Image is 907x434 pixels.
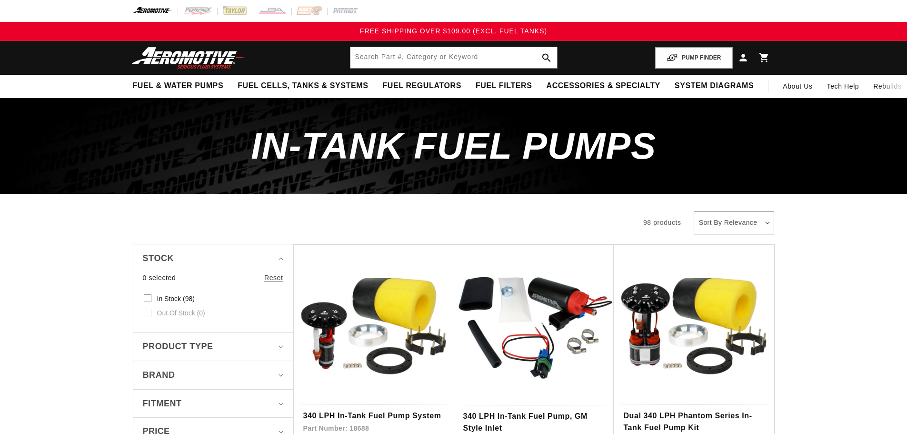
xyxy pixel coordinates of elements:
[476,81,532,91] span: Fuel Filters
[783,82,812,90] span: About Us
[143,397,182,411] span: Fitment
[547,81,660,91] span: Accessories & Specialty
[873,81,901,91] span: Rebuilds
[675,81,754,91] span: System Diagrams
[820,75,867,98] summary: Tech Help
[157,309,205,317] span: Out of stock (0)
[143,368,175,382] span: Brand
[143,273,176,283] span: 0 selected
[468,75,539,97] summary: Fuel Filters
[375,75,468,97] summary: Fuel Regulators
[643,219,681,226] span: 98 products
[360,27,547,35] span: FREE SHIPPING OVER $109.00 (EXCL. FUEL TANKS)
[350,47,557,68] input: Search by Part Number, Category or Keyword
[251,125,656,167] span: In-Tank Fuel Pumps
[133,81,224,91] span: Fuel & Water Pumps
[143,361,283,389] summary: Brand (0 selected)
[143,390,283,418] summary: Fitment (0 selected)
[143,340,213,353] span: Product type
[126,75,231,97] summary: Fuel & Water Pumps
[264,273,283,283] a: Reset
[157,294,195,303] span: In stock (98)
[238,81,368,91] span: Fuel Cells, Tanks & Systems
[668,75,761,97] summary: System Diagrams
[536,47,557,68] button: search button
[303,410,444,422] a: 340 LPH In-Tank Fuel Pump System
[129,47,248,69] img: Aeromotive
[623,410,764,434] a: Dual 340 LPH Phantom Series In-Tank Fuel Pump Kit
[827,81,859,91] span: Tech Help
[776,75,819,98] a: About Us
[655,47,732,69] button: PUMP FINDER
[230,75,375,97] summary: Fuel Cells, Tanks & Systems
[143,244,283,273] summary: Stock (0 selected)
[539,75,668,97] summary: Accessories & Specialty
[143,333,283,361] summary: Product type (0 selected)
[382,81,461,91] span: Fuel Regulators
[143,252,174,265] span: Stock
